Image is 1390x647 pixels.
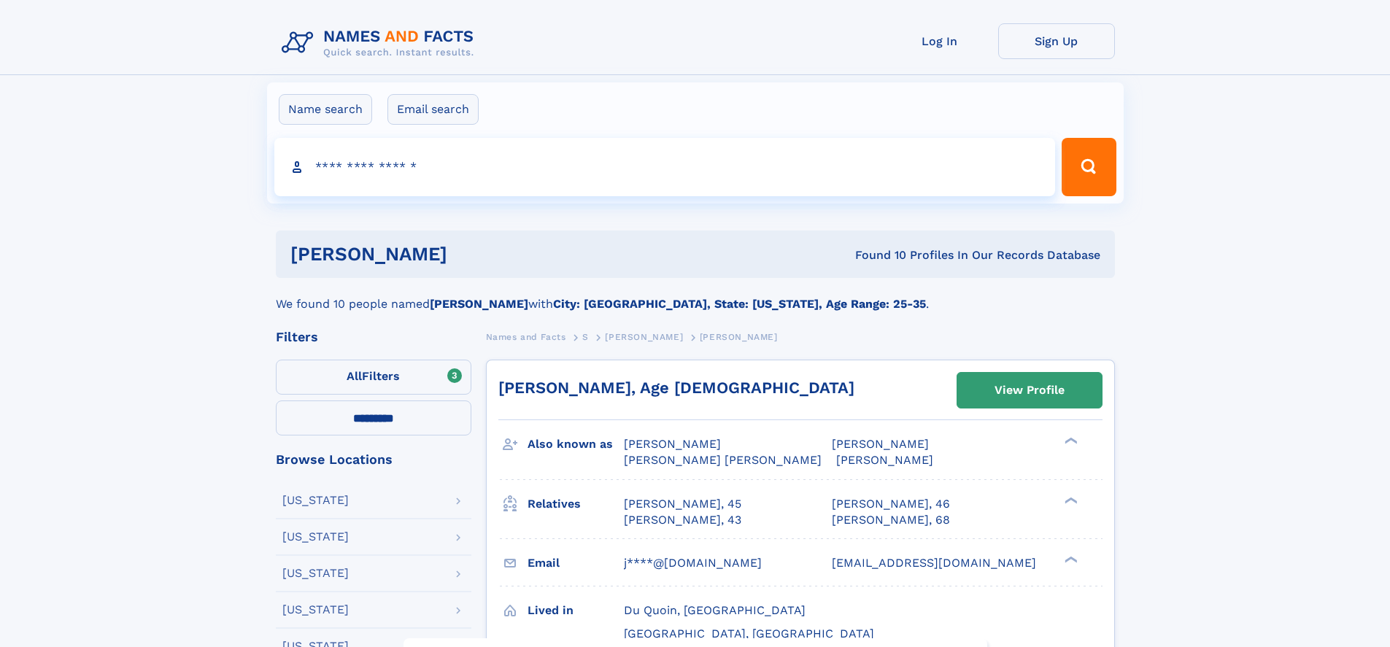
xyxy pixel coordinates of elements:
[553,297,926,311] b: City: [GEOGRAPHIC_DATA], State: [US_STATE], Age Range: 25-35
[1062,138,1116,196] button: Search Button
[528,551,624,576] h3: Email
[498,379,854,397] a: [PERSON_NAME], Age [DEMOGRAPHIC_DATA]
[1061,495,1078,505] div: ❯
[998,23,1115,59] a: Sign Up
[624,603,806,617] span: Du Quoin, [GEOGRAPHIC_DATA]
[276,330,471,344] div: Filters
[832,556,1036,570] span: [EMAIL_ADDRESS][DOMAIN_NAME]
[274,138,1056,196] input: search input
[282,567,349,579] div: [US_STATE]
[624,437,721,451] span: [PERSON_NAME]
[430,297,528,311] b: [PERSON_NAME]
[651,247,1100,263] div: Found 10 Profiles In Our Records Database
[700,332,778,342] span: [PERSON_NAME]
[624,512,741,528] a: [PERSON_NAME], 43
[624,627,874,640] span: [GEOGRAPHIC_DATA], [GEOGRAPHIC_DATA]
[347,369,362,383] span: All
[282,604,349,616] div: [US_STATE]
[276,278,1115,313] div: We found 10 people named with .
[486,328,566,346] a: Names and Facts
[282,495,349,506] div: [US_STATE]
[528,432,624,457] h3: Also known as
[528,492,624,516] h3: Relatives
[290,245,652,263] h1: [PERSON_NAME]
[582,328,589,346] a: S
[582,332,589,342] span: S
[605,332,683,342] span: [PERSON_NAME]
[605,328,683,346] a: [PERSON_NAME]
[836,453,933,467] span: [PERSON_NAME]
[282,531,349,543] div: [US_STATE]
[881,23,998,59] a: Log In
[832,496,950,512] a: [PERSON_NAME], 46
[276,453,471,466] div: Browse Locations
[1061,436,1078,446] div: ❯
[624,453,822,467] span: [PERSON_NAME] [PERSON_NAME]
[624,496,741,512] a: [PERSON_NAME], 45
[995,373,1065,407] div: View Profile
[957,373,1102,408] a: View Profile
[276,23,486,63] img: Logo Names and Facts
[387,94,479,125] label: Email search
[1061,554,1078,564] div: ❯
[832,512,950,528] a: [PERSON_NAME], 68
[832,437,929,451] span: [PERSON_NAME]
[276,360,471,395] label: Filters
[528,598,624,623] h3: Lived in
[279,94,372,125] label: Name search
